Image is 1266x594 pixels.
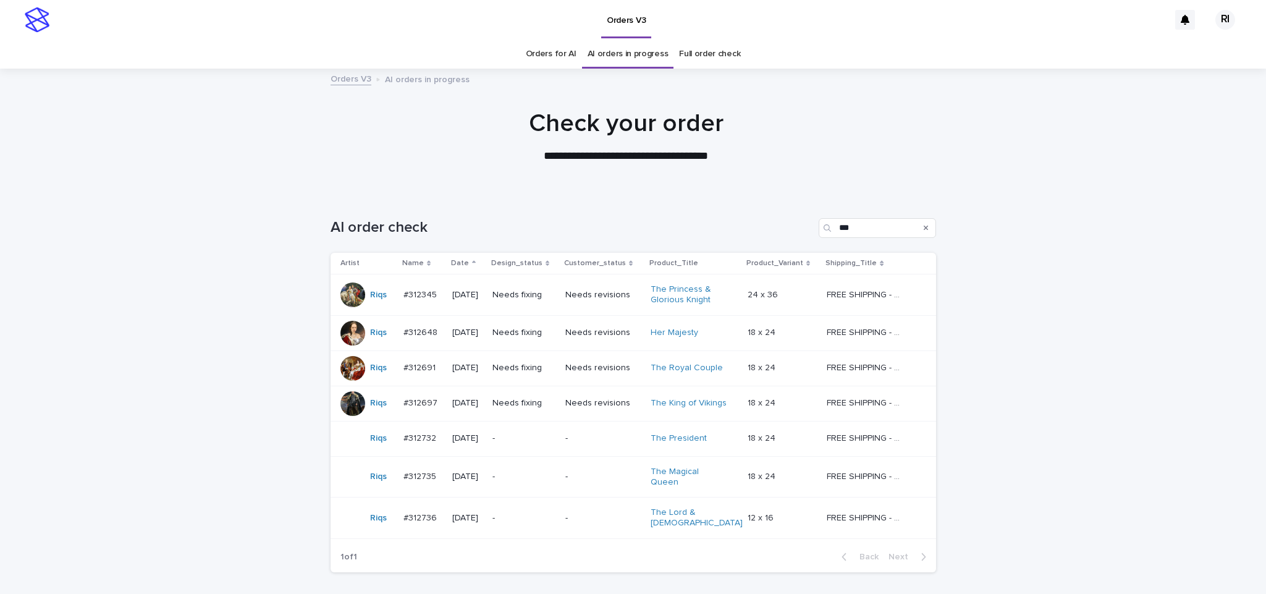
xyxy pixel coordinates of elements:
[588,40,669,69] a: AI orders in progress
[331,498,936,539] tr: Riqs #312736#312736 [DATE]--The Lord & [DEMOGRAPHIC_DATA] 12 x 1612 x 16 FREE SHIPPING - preview ...
[370,513,387,524] a: Riqs
[403,431,439,444] p: #312732
[651,363,723,373] a: The Royal Couple
[651,467,728,488] a: The Magical Queen
[452,363,483,373] p: [DATE]
[492,513,555,524] p: -
[452,398,483,409] p: [DATE]
[452,472,483,482] p: [DATE]
[331,421,936,456] tr: Riqs #312732#312732 [DATE]--The President 18 x 2418 x 24 FREE SHIPPING - preview in 1-2 business ...
[748,287,780,300] p: 24 x 36
[331,456,936,498] tr: Riqs #312735#312735 [DATE]--The Magical Queen 18 x 2418 x 24 FREE SHIPPING - preview in 1-2 busin...
[748,360,778,373] p: 18 x 24
[452,290,483,300] p: [DATE]
[748,511,776,524] p: 12 x 16
[370,290,387,300] a: Riqs
[340,257,360,270] p: Artist
[649,257,698,270] p: Product_Title
[827,511,906,524] p: FREE SHIPPING - preview in 1-2 business days, after your approval delivery will take 5-10 b.d.
[331,219,814,237] h1: AI order check
[403,287,439,300] p: #312345
[651,284,728,305] a: The Princess & Glorious Knight
[819,218,936,238] input: Search
[748,396,778,409] p: 18 x 24
[852,553,879,561] span: Back
[565,363,640,373] p: Needs revisions
[884,551,936,562] button: Next
[526,40,576,69] a: Orders for AI
[451,257,469,270] p: Date
[403,325,440,338] p: #312648
[651,507,743,528] a: The Lord & [DEMOGRAPHIC_DATA]
[1215,10,1235,30] div: RI
[385,72,470,85] p: AI orders in progress
[25,7,49,32] img: stacker-logo-s-only.png
[370,472,387,482] a: Riqs
[827,287,906,300] p: FREE SHIPPING - preview in 1-2 business days, after your approval delivery will take 5-10 b.d.
[491,257,542,270] p: Design_status
[565,513,640,524] p: -
[492,433,555,444] p: -
[403,360,438,373] p: #312691
[565,328,640,338] p: Needs revisions
[565,290,640,300] p: Needs revisions
[827,325,906,338] p: FREE SHIPPING - preview in 1-2 business days, after your approval delivery will take 5-10 b.d.
[452,328,483,338] p: [DATE]
[748,469,778,482] p: 18 x 24
[492,472,555,482] p: -
[452,513,483,524] p: [DATE]
[331,386,936,421] tr: Riqs #312697#312697 [DATE]Needs fixingNeeds revisionsThe King of Vikings 18 x 2418 x 24 FREE SHIP...
[748,431,778,444] p: 18 x 24
[331,542,367,572] p: 1 of 1
[403,469,439,482] p: #312735
[403,511,439,524] p: #312736
[888,553,916,561] span: Next
[748,325,778,338] p: 18 x 24
[331,315,936,350] tr: Riqs #312648#312648 [DATE]Needs fixingNeeds revisionsHer Majesty 18 x 2418 x 24 FREE SHIPPING - p...
[331,350,936,386] tr: Riqs #312691#312691 [DATE]Needs fixingNeeds revisionsThe Royal Couple 18 x 2418 x 24 FREE SHIPPIN...
[492,363,555,373] p: Needs fixing
[370,328,387,338] a: Riqs
[370,398,387,409] a: Riqs
[323,109,929,138] h1: Check your order
[825,257,877,270] p: Shipping_Title
[565,433,640,444] p: -
[679,40,740,69] a: Full order check
[402,257,424,270] p: Name
[452,433,483,444] p: [DATE]
[651,433,707,444] a: The President
[827,360,906,373] p: FREE SHIPPING - preview in 1-2 business days, after your approval delivery will take 5-10 b.d.
[651,328,698,338] a: Her Majesty
[492,328,555,338] p: Needs fixing
[403,396,440,409] p: #312697
[651,398,727,409] a: The King of Vikings
[370,363,387,373] a: Riqs
[746,257,803,270] p: Product_Variant
[565,472,640,482] p: -
[832,551,884,562] button: Back
[331,274,936,316] tr: Riqs #312345#312345 [DATE]Needs fixingNeeds revisionsThe Princess & Glorious Knight 24 x 3624 x 3...
[827,431,906,444] p: FREE SHIPPING - preview in 1-2 business days, after your approval delivery will take 5-10 b.d.
[564,257,626,270] p: Customer_status
[827,469,906,482] p: FREE SHIPPING - preview in 1-2 business days, after your approval delivery will take 5-10 b.d.
[492,290,555,300] p: Needs fixing
[370,433,387,444] a: Riqs
[565,398,640,409] p: Needs revisions
[331,71,371,85] a: Orders V3
[827,396,906,409] p: FREE SHIPPING - preview in 1-2 business days, after your approval delivery will take 5-10 b.d.
[492,398,555,409] p: Needs fixing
